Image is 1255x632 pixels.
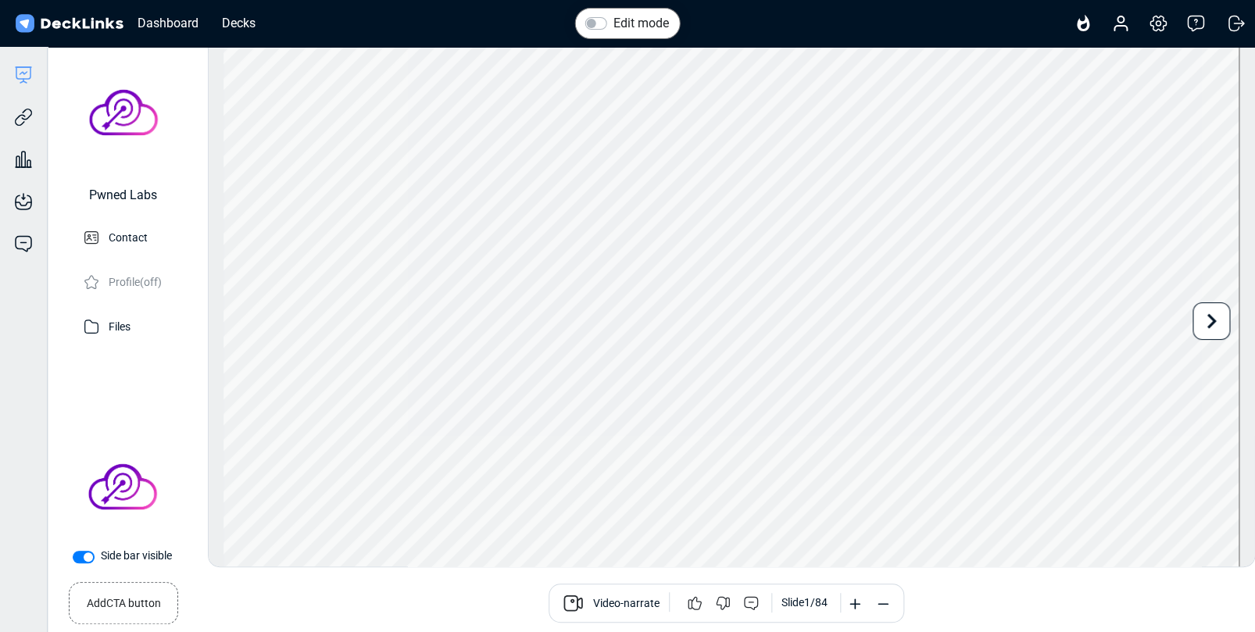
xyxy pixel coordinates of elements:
label: Side bar visible [101,548,172,564]
div: Dashboard [130,13,206,33]
p: Files [109,316,131,335]
p: Profile (off) [109,271,162,291]
p: Contact [109,227,148,246]
img: avatar [69,58,178,167]
img: Company Banner [68,432,177,541]
span: Video-narrate [593,595,660,614]
img: DeckLinks [13,12,126,35]
div: Decks [214,13,263,33]
div: Pwned Labs [88,186,156,205]
div: Slide 1 / 84 [781,595,828,611]
label: Edit mode [613,14,669,33]
small: Add CTA button [87,589,161,612]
